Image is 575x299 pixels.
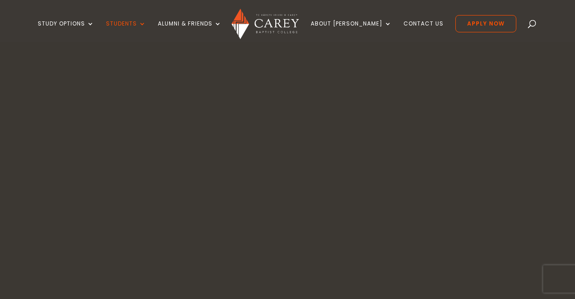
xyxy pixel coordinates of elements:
[158,21,222,42] a: Alumni & Friends
[232,9,298,39] img: Carey Baptist College
[311,21,392,42] a: About [PERSON_NAME]
[38,21,94,42] a: Study Options
[455,15,516,32] a: Apply Now
[106,21,146,42] a: Students
[404,21,444,42] a: Contact Us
